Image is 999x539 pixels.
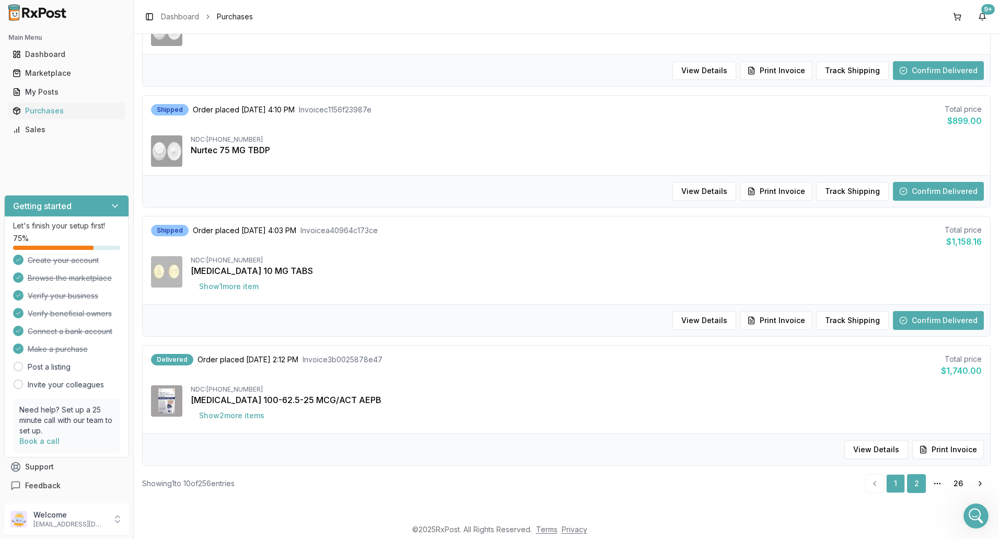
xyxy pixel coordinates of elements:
div: Purchases [13,106,121,116]
div: Total price [941,354,982,364]
button: Support [4,457,129,476]
div: $1,158.16 [945,235,982,248]
span: Make a purchase [28,344,88,354]
a: My Posts [8,83,125,101]
iframe: Intercom live chat [963,503,989,529]
button: View Details [672,61,736,80]
button: Purchases [4,102,129,119]
span: Order placed [DATE] 4:10 PM [193,105,295,115]
button: Print Invoice [740,61,812,80]
button: go back [7,4,27,24]
div: 10 (whatever the normal strength we order is) [38,242,201,274]
div: i added the 2 to your cart still looking for the rest [17,289,163,309]
span: Invoice a40964c173ce [300,225,378,236]
div: Showing 1 to 10 of 256 entries [142,478,235,489]
div: [DATE] [8,113,201,128]
button: Print Invoice [912,440,984,459]
span: Browse the marketplace [28,273,112,283]
div: On it! and what strength [MEDICAL_DATA]? [8,200,171,233]
button: Confirm Delivered [893,61,984,80]
button: Print Invoice [740,311,812,330]
span: Feedback [25,480,61,491]
div: NDC: [PHONE_NUMBER] [191,256,982,265]
div: Delivered [151,354,193,365]
img: Nurtec 75 MG TBDP [151,135,182,167]
div: Nurtec 75 MG TBDP [191,144,982,156]
span: 75 % [13,233,29,244]
div: $1,740.00 [941,364,982,377]
div: [MEDICAL_DATA] 10 MG TABS [191,265,982,277]
button: Sales [4,121,129,138]
p: Active [51,13,72,24]
button: View Details [672,182,736,201]
div: JEFFREY says… [8,242,201,283]
div: thats good ty [144,23,192,33]
div: Did you need any [MEDICAL_DATA]? [8,82,157,105]
div: JEFFREY says… [8,128,201,169]
div: Yes, 2 bottles. Also looking for another [MEDICAL_DATA] 3 [46,134,192,154]
a: Invite your colleagues [28,380,104,390]
a: Sales [8,120,125,139]
p: [EMAIL_ADDRESS][DOMAIN_NAME] [33,520,106,529]
a: 2 [907,474,926,493]
button: My Posts [4,84,129,100]
button: Gif picker [50,342,58,351]
a: Book a call [19,437,60,445]
div: Close [183,4,202,23]
div: [MEDICAL_DATA] 100-62.5-25 MCG/ACT AEPB [191,394,982,406]
div: JEFFREY says… [8,17,201,48]
div: Total price [945,104,982,114]
button: Feedback [4,476,129,495]
button: Emoji picker [33,342,41,351]
div: 9+ [981,4,995,15]
a: Dashboard [161,12,199,22]
h3: Getting started [13,200,72,212]
span: Create your account [28,255,99,266]
button: Upload attachment [16,342,25,351]
div: [MEDICAL_DATA] 20mg [99,169,201,192]
a: Privacy [562,525,587,534]
nav: pagination [865,474,991,493]
img: RxPost Logo [4,4,71,21]
button: Track Shipping [816,182,889,201]
button: Send a message… [179,338,196,355]
textarea: Message… [9,320,200,338]
button: Show2more items [191,406,273,425]
span: Verify your business [28,291,98,301]
p: Need help? Set up a 25 minute call with our team to set up. [19,405,114,436]
div: thats good ty [135,17,201,40]
div: Shipped [151,104,189,116]
div: Marketplace [13,68,121,78]
span: Purchases [217,12,253,22]
div: JEFFREY says… [8,169,201,200]
p: Let's finish your setup first! [13,221,120,231]
button: Confirm Delivered [893,311,984,330]
a: Dashboard [8,45,125,64]
div: Did you need any [MEDICAL_DATA]? [17,88,148,99]
h1: [PERSON_NAME] [51,5,119,13]
div: i added the 2 to your cart still looking for the rest [8,283,171,316]
img: Trelegy Ellipta 100-62.5-25 MCG/ACT AEPB [151,385,182,417]
div: NDC: [PHONE_NUMBER] [191,135,982,144]
img: Jardiance 10 MG TABS [151,256,182,288]
div: Manuel says… [8,82,201,113]
a: Post a listing [28,362,71,372]
button: Print Invoice [740,182,812,201]
p: Welcome [33,510,106,520]
span: Connect a bank account [28,326,112,337]
div: Total price [945,225,982,235]
button: Dashboard [4,46,129,63]
button: Track Shipping [816,311,889,330]
div: everything in your cart if anything looks off let me know [17,54,163,75]
button: View Details [672,311,736,330]
a: Purchases [8,101,125,120]
div: Yes, 2 bottles. Also looking for another [MEDICAL_DATA] 3 [38,128,201,160]
img: Profile image for Manuel [30,6,47,22]
h2: Main Menu [8,33,125,42]
button: Marketplace [4,65,129,82]
span: Invoice c1156f23987e [299,105,371,115]
a: 26 [949,474,968,493]
div: Dashboard [13,49,121,60]
div: Sales [13,124,121,135]
button: View Details [844,440,908,459]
